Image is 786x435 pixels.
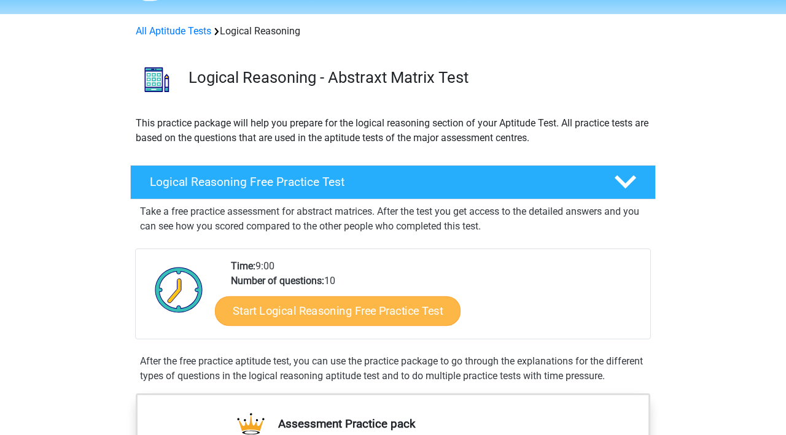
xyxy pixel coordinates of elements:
[215,296,461,325] a: Start Logical Reasoning Free Practice Test
[222,259,650,339] div: 9:00 10
[231,275,324,287] b: Number of questions:
[125,165,661,199] a: Logical Reasoning Free Practice Test
[150,175,594,189] h4: Logical Reasoning Free Practice Test
[136,116,650,145] p: This practice package will help you prepare for the logical reasoning section of your Aptitude Te...
[231,260,255,272] b: Time:
[135,354,651,383] div: After the free practice aptitude test, you can use the practice package to go through the explana...
[131,53,183,106] img: logical reasoning
[189,68,646,87] h3: Logical Reasoning - Abstraxt Matrix Test
[140,204,646,234] p: Take a free practice assessment for abstract matrices. After the test you get access to the detai...
[136,25,211,37] a: All Aptitude Tests
[131,24,655,39] div: Logical Reasoning
[148,259,210,320] img: Clock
